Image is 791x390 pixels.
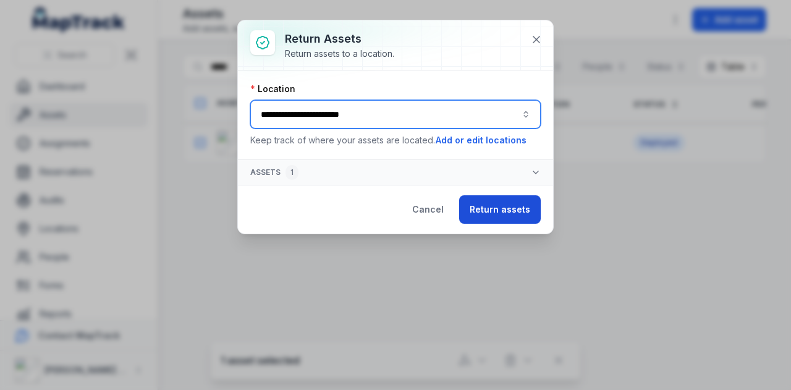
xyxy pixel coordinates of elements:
[435,134,527,147] button: Add or edit locations
[250,165,298,180] span: Assets
[402,195,454,224] button: Cancel
[285,30,394,48] h3: Return assets
[285,48,394,60] div: Return assets to a location.
[238,160,553,185] button: Assets1
[250,134,541,147] p: Keep track of where your assets are located.
[250,83,295,95] label: Location
[286,165,298,180] div: 1
[459,195,541,224] button: Return assets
